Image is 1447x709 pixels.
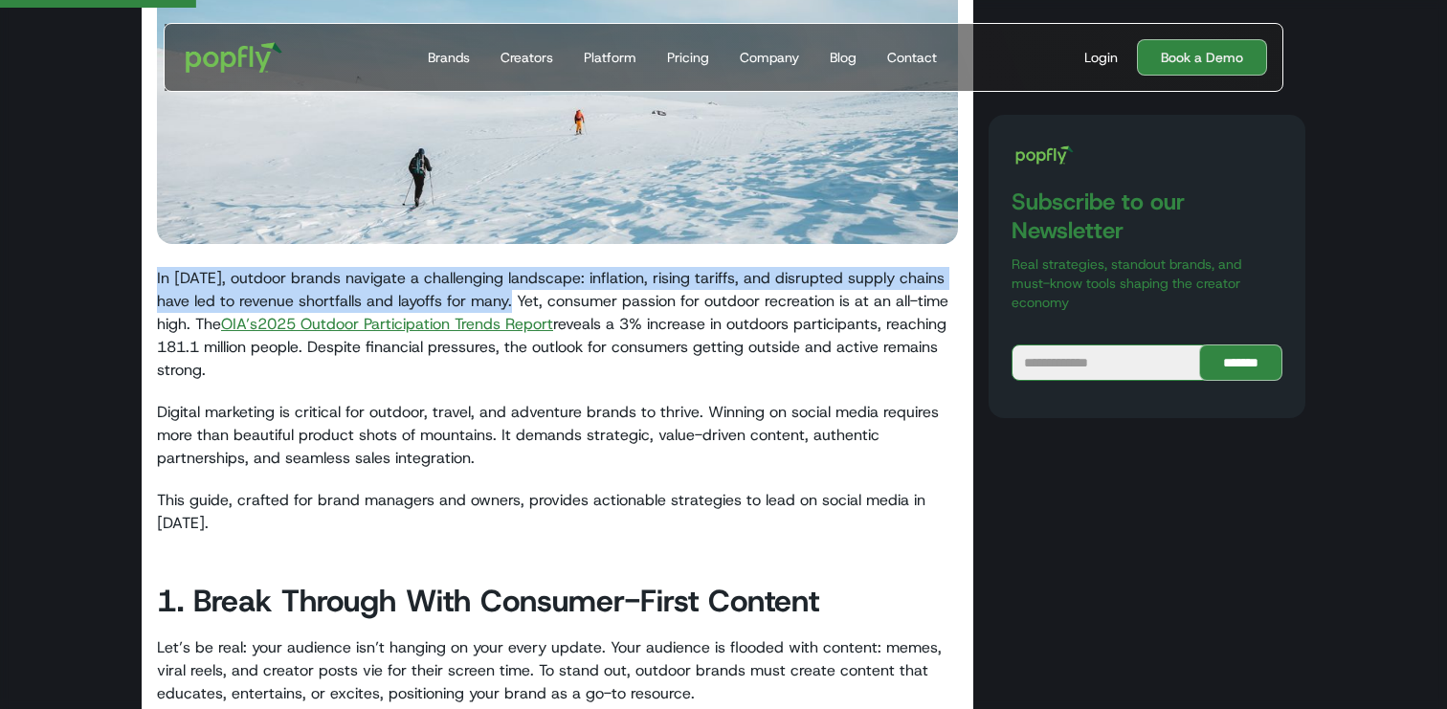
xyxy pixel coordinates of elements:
[1084,48,1118,67] div: Login
[420,24,478,91] a: Brands
[172,29,296,86] a: home
[887,48,937,67] div: Contact
[740,48,799,67] div: Company
[157,581,819,621] strong: 1. Break Through With Consumer-First Content
[879,24,945,91] a: Contact
[501,48,553,67] div: Creators
[221,314,257,334] a: OIA’s
[732,24,807,91] a: Company
[822,24,864,91] a: Blog
[1012,255,1282,312] p: Real strategies, standout brands, and must-know tools shaping the creator economy
[157,401,958,470] p: Digital marketing is critical for outdoor, travel, and adventure brands to thrive. Winning on soc...
[157,489,958,535] p: This guide, crafted for brand managers and owners, provides actionable strategies to lead on soci...
[157,636,958,705] p: Let’s be real: your audience isn’t hanging on your every update. Your audience is flooded with co...
[1077,48,1125,67] a: Login
[428,48,470,67] div: Brands
[493,24,561,91] a: Creators
[1137,39,1267,76] a: Book a Demo
[667,48,709,67] div: Pricing
[257,314,553,334] a: 2025 Outdoor Participation Trends Report
[659,24,717,91] a: Pricing
[1012,344,1282,381] form: Blog Subscribe
[576,24,644,91] a: Platform
[584,48,636,67] div: Platform
[157,267,958,382] p: In [DATE], outdoor brands navigate a challenging landscape: inflation, rising tariffs, and disrup...
[830,48,857,67] div: Blog
[1012,188,1282,245] h3: Subscribe to our Newsletter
